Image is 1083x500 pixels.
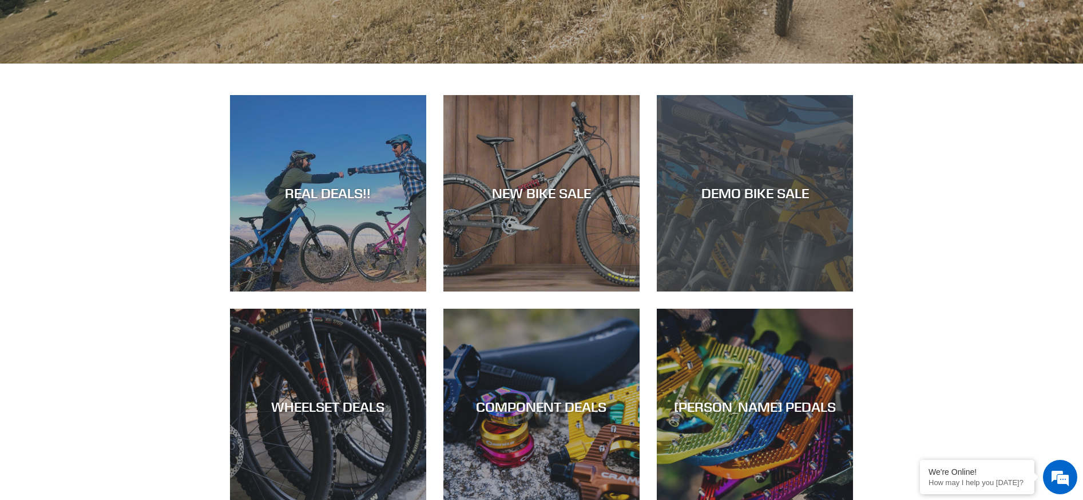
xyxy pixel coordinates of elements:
[657,399,853,415] div: [PERSON_NAME] PEDALS
[13,63,30,80] div: Navigation go back
[443,399,640,415] div: COMPONENT DEALS
[230,95,426,292] a: REAL DEALS!!
[929,478,1026,487] p: How may I help you today?
[929,467,1026,477] div: We're Online!
[188,6,215,33] div: Minimize live chat window
[77,64,209,79] div: Chat with us now
[443,185,640,202] div: NEW BIKE SALE
[230,185,426,202] div: REAL DEALS!!
[657,185,853,202] div: DEMO BIKE SALE
[230,399,426,415] div: WHEELSET DEALS
[66,144,158,260] span: We're online!
[657,95,853,292] a: DEMO BIKE SALE
[6,313,218,353] textarea: Type your message and hit 'Enter'
[443,95,640,292] a: NEW BIKE SALE
[37,57,65,86] img: d_696896380_company_1647369064580_696896380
